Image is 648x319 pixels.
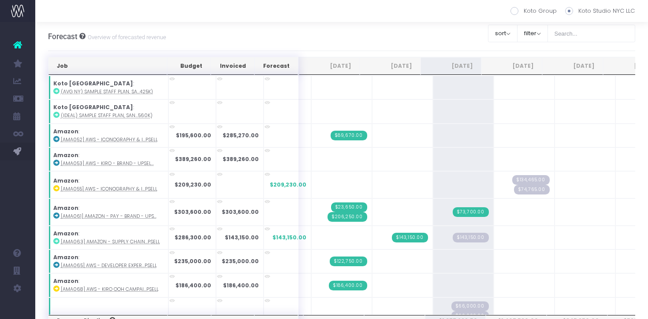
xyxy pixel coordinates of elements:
[48,124,168,147] td: :
[225,234,259,241] strong: $143,150.00
[48,57,167,75] th: Job: activate to sort column ascending
[53,253,78,261] strong: Amazon
[53,230,78,237] strong: Amazon
[392,233,428,242] span: Streamtime Invoice: 322 – [AMA063] Amazon - Supply Chain Services - Brand - Upsell - 1
[360,57,421,75] th: Aug 25: activate to sort column ascending
[61,88,153,95] abbr: (Avg NY) Sample Staff Plan, sans ECD ($425K)
[61,186,157,192] abbr: [AMA055] AWS - Iconography & Illustration Phase 2 - Brand - Upsell
[451,301,489,311] span: Streamtime Draft Invoice: null – [AMA071] Amazon - Together - Brand - Upsell
[53,80,133,87] strong: Koto [GEOGRAPHIC_DATA]
[48,249,168,273] td: :
[61,112,153,119] abbr: (Ideal) Sample Staff Plan, sans ECD ($560K)
[514,185,550,194] span: Streamtime Draft Invoice: null – [AMA055] AWS Iconography & Illustration Phase 2 - 2
[86,32,166,41] small: Overview of forecasted revenue
[53,277,78,285] strong: Amazon
[175,155,211,163] strong: $389,260.00
[61,160,154,167] abbr: [AMA053] AWS - Kiro - Brand - Upsell
[61,136,158,143] abbr: [AMA052] AWS - Iconography & Illustration - Brand - Upsell
[11,301,24,315] img: images/default_profile_image.png
[330,257,367,266] span: Streamtime Invoice: 318 – [AMA065] Amazon - Developer Experience Graphics - Brand - Upsell - 2
[48,76,168,99] td: :
[61,238,160,245] abbr: [AMA063] Amazon - Supply Chain Services - Brand - Upsell
[254,57,298,75] th: Forecast
[53,204,78,212] strong: Amazon
[331,202,367,212] span: Streamtime Invoice: 314 – [AMA061] Amazon - Pay - Brand - Upsell
[542,57,603,75] th: Nov 25: activate to sort column ascending
[61,262,157,269] abbr: [AMA065] AWS - Developer Experience Graphics - Brand - Upsell
[48,273,168,297] td: :
[53,177,78,184] strong: Amazon
[331,131,367,140] span: Streamtime Invoice: 309 – [AMA052] AWS Iconography & Illustration
[328,212,367,222] span: Streamtime Invoice: 313 – [AMA061] Amazon - Pay - Brand - Upsell
[48,198,168,226] td: :
[211,57,254,75] th: Invoiced
[329,281,367,290] span: Streamtime Invoice: 323 – [AMA068] AWS - OOH Campaign - Campaign - Upsell
[175,234,211,241] strong: $286,300.00
[53,128,78,135] strong: Amazon
[510,7,557,15] label: Koto Group
[223,132,259,139] strong: $285,270.00
[48,171,168,198] td: :
[174,208,211,216] strong: $303,600.00
[547,25,636,42] input: Search...
[175,181,211,188] strong: $209,230.00
[512,175,550,185] span: Streamtime Draft Invoice: null – [AMA055] AWS Iconography & Illustration Phase 2 - 1
[223,282,259,289] strong: $186,400.00
[48,99,168,123] td: :
[53,151,78,159] strong: Amazon
[176,132,211,139] strong: $195,600.00
[421,57,481,75] th: Sep 25: activate to sort column ascending
[48,147,168,171] td: :
[299,57,360,75] th: Jul 25: activate to sort column ascending
[481,57,542,75] th: Oct 25: activate to sort column ascending
[272,234,306,242] span: $143,150.00
[222,257,259,265] strong: $235,000.00
[175,282,211,289] strong: $186,400.00
[167,57,211,75] th: Budget
[223,155,259,163] strong: $389,260.00
[453,233,489,242] span: Streamtime Draft Invoice: null – [AMA063] Amazon - Supply Chain Services - Brand - Upsell - 1
[517,25,548,42] button: filter
[48,32,78,41] span: Forecast
[453,207,489,217] span: Streamtime Invoice: 334 – [AMA061] Amazon - Pay - Brand - Upsell
[488,25,518,42] button: sort
[222,208,259,216] strong: $303,600.00
[270,181,306,189] span: $209,230.00
[48,226,168,249] td: :
[174,257,211,265] strong: $235,000.00
[53,103,133,111] strong: Koto [GEOGRAPHIC_DATA]
[61,286,159,293] abbr: [AMA068] AWS - Kiro OOH Campaign - Campaign - Upsell
[61,213,156,220] abbr: [AMA061] Amazon - Pay - Brand - Upsell
[565,7,635,15] label: Koto Studio NYC LLC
